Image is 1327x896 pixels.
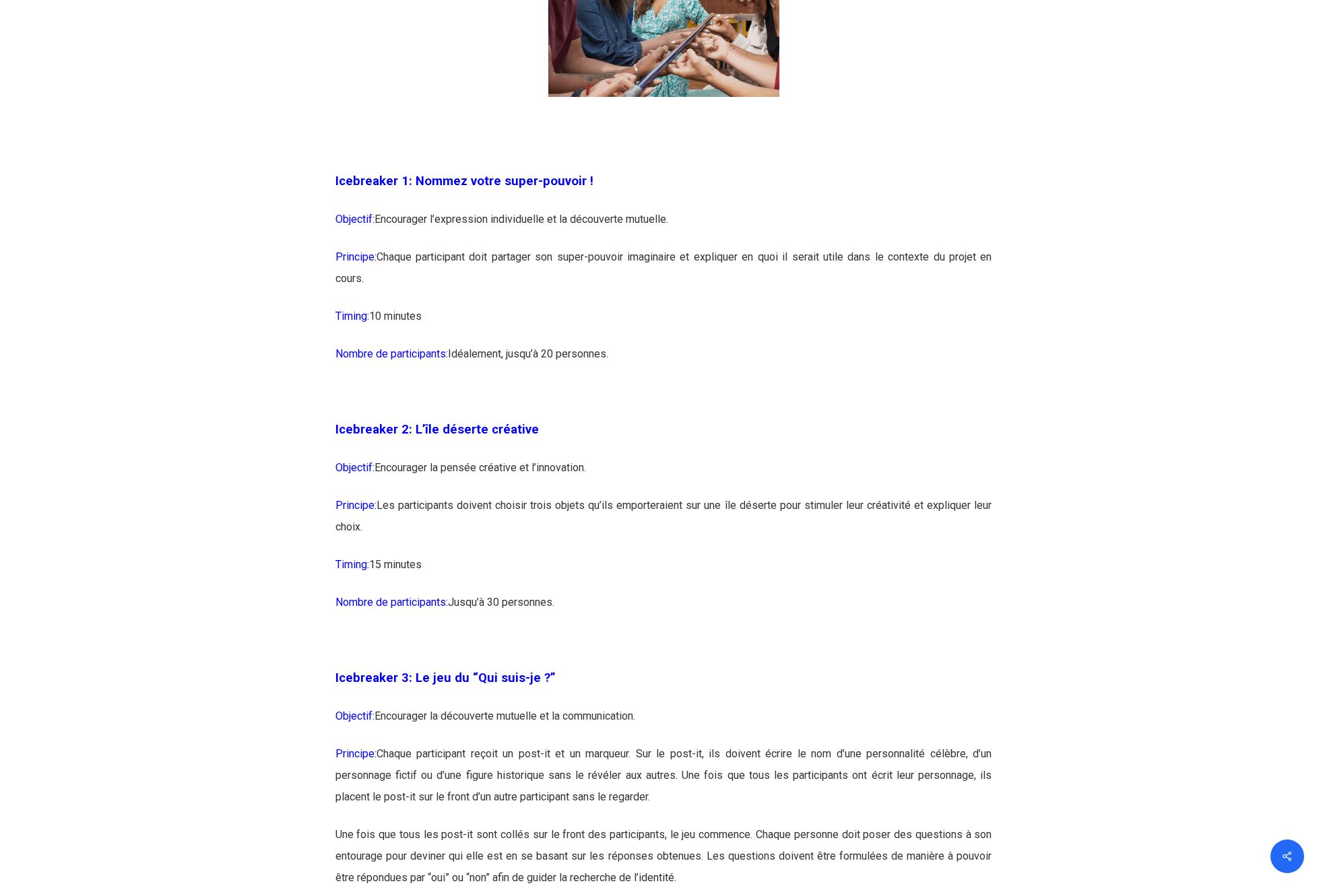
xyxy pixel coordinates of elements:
span: Objectif: [335,461,375,474]
span: Timing: [335,558,369,571]
p: Les participants doivent choisir trois objets qu’ils emporteraient sur une île déserte pour stimu... [335,495,992,554]
span: Principe: [335,499,377,512]
p: 15 minutes [335,554,992,592]
span: Nombre de participants: [335,596,448,609]
span: Icebreaker 3: Le jeu du “Qui suis-je ?” [335,670,556,685]
span: Nombre de participants: [335,347,448,360]
p: Encourager la découverte mutuelle et la communication. [335,705,992,743]
p: Idéalement, jusqu’à 20 personnes. [335,343,992,381]
p: Encourager la pensée créative et l’innovation. [335,457,992,495]
p: Chaque participant reçoit un post-it et un marqueur. Sur le post-it, ils doivent écrire le nom d’... [335,743,992,824]
p: Encourager l’expression individuelle et la découverte mutuelle. [335,209,992,246]
span: Timing: [335,310,369,322]
span: Principe: [335,747,377,760]
p: 10 minutes [335,306,992,343]
span: Icebreaker 1: Nommez votre super-pouvoir ! [335,174,593,188]
span: Objectif: [335,213,375,226]
p: Jusqu’à 30 personnes. [335,592,992,629]
span: Icebreaker 2: L’île déserte créative [335,422,539,437]
p: Chaque participant doit partager son super-pouvoir imaginaire et expliquer en quoi il serait util... [335,246,992,306]
span: Objectif: [335,710,375,722]
span: Principe: [335,250,377,263]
